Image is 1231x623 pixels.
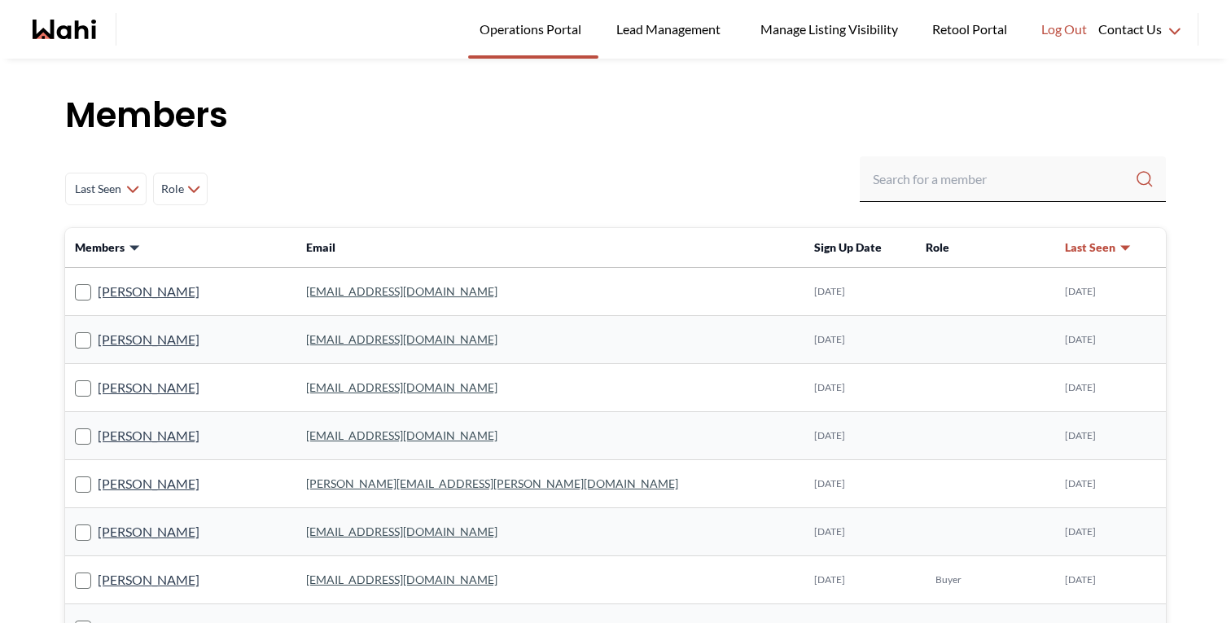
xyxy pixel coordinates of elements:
[1055,460,1166,508] td: [DATE]
[804,460,916,508] td: [DATE]
[306,524,497,538] a: [EMAIL_ADDRESS][DOMAIN_NAME]
[98,521,199,542] a: [PERSON_NAME]
[1065,239,1115,256] span: Last Seen
[98,425,199,446] a: [PERSON_NAME]
[1055,556,1166,604] td: [DATE]
[1055,412,1166,460] td: [DATE]
[480,19,587,40] span: Operations Portal
[306,573,497,586] a: [EMAIL_ADDRESS][DOMAIN_NAME]
[306,476,678,490] a: [PERSON_NAME][EMAIL_ADDRESS][PERSON_NAME][DOMAIN_NAME]
[306,332,497,346] a: [EMAIL_ADDRESS][DOMAIN_NAME]
[873,165,1135,194] input: Search input
[98,377,199,398] a: [PERSON_NAME]
[804,268,916,316] td: [DATE]
[98,281,199,302] a: [PERSON_NAME]
[616,19,726,40] span: Lead Management
[1055,268,1166,316] td: [DATE]
[1055,364,1166,412] td: [DATE]
[804,316,916,364] td: [DATE]
[75,239,141,256] button: Members
[814,240,882,254] span: Sign Up Date
[804,556,916,604] td: [DATE]
[804,412,916,460] td: [DATE]
[804,508,916,556] td: [DATE]
[98,329,199,350] a: [PERSON_NAME]
[932,19,1012,40] span: Retool Portal
[1041,19,1087,40] span: Log Out
[306,428,497,442] a: [EMAIL_ADDRESS][DOMAIN_NAME]
[926,240,949,254] span: Role
[1055,316,1166,364] td: [DATE]
[306,284,497,298] a: [EMAIL_ADDRESS][DOMAIN_NAME]
[98,569,199,590] a: [PERSON_NAME]
[160,174,184,204] span: Role
[935,573,962,586] span: Buyer
[306,380,497,394] a: [EMAIL_ADDRESS][DOMAIN_NAME]
[756,19,903,40] span: Manage Listing Visibility
[1055,508,1166,556] td: [DATE]
[804,364,916,412] td: [DATE]
[306,240,335,254] span: Email
[98,473,199,494] a: [PERSON_NAME]
[33,20,96,39] a: Wahi homepage
[1065,239,1132,256] button: Last Seen
[72,174,123,204] span: Last Seen
[75,239,125,256] span: Members
[65,91,1166,140] h1: Members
